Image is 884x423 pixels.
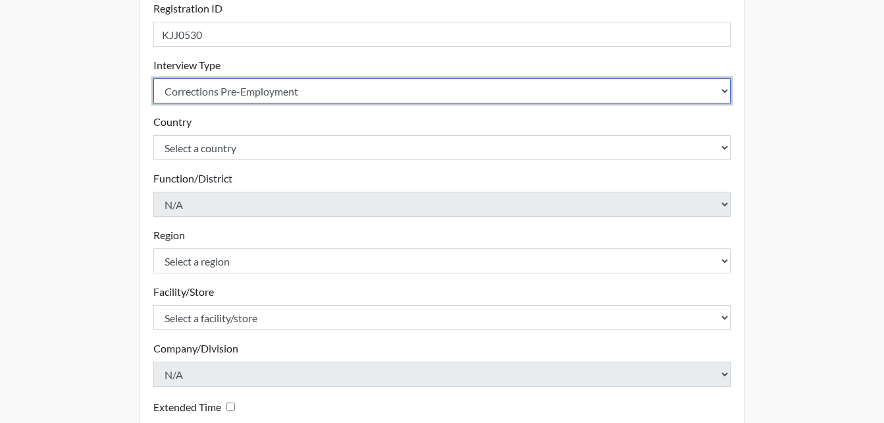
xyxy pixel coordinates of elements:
[153,341,238,356] label: Company/Division
[153,397,240,416] div: Checking this box will provide the interviewee with an accomodation of extra time to answer each ...
[153,57,221,73] label: Interview Type
[153,22,731,47] input: Insert a Registration ID, which needs to be a unique alphanumeric value for each interviewee
[153,1,222,16] label: Registration ID
[153,171,232,186] label: Function/District
[153,227,185,243] label: Region
[153,284,214,300] label: Facility/Store
[153,114,192,130] label: Country
[153,399,221,415] label: Extended Time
